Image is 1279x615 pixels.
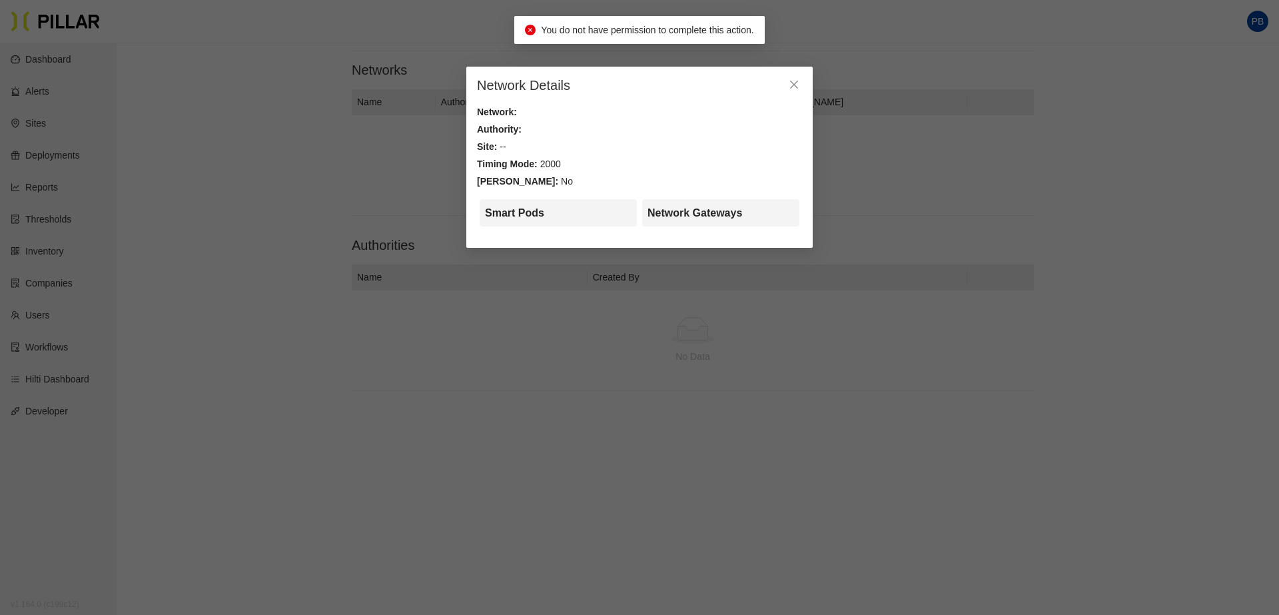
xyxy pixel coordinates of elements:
[477,124,522,135] span: Authority:
[477,159,538,169] span: Timing Mode:
[541,25,753,35] span: You do not have permission to complete this action.
[477,77,802,94] h3: Network Details
[789,79,799,90] span: close
[477,174,802,189] div: No
[477,176,558,187] span: [PERSON_NAME]:
[477,141,497,152] span: Site:
[477,157,802,171] div: 2000
[775,67,813,104] button: Close
[647,205,794,221] div: Network Gateways
[477,139,802,154] div: --
[477,107,517,117] span: Network:
[485,205,632,221] div: Smart Pods
[525,25,536,35] span: close-circle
